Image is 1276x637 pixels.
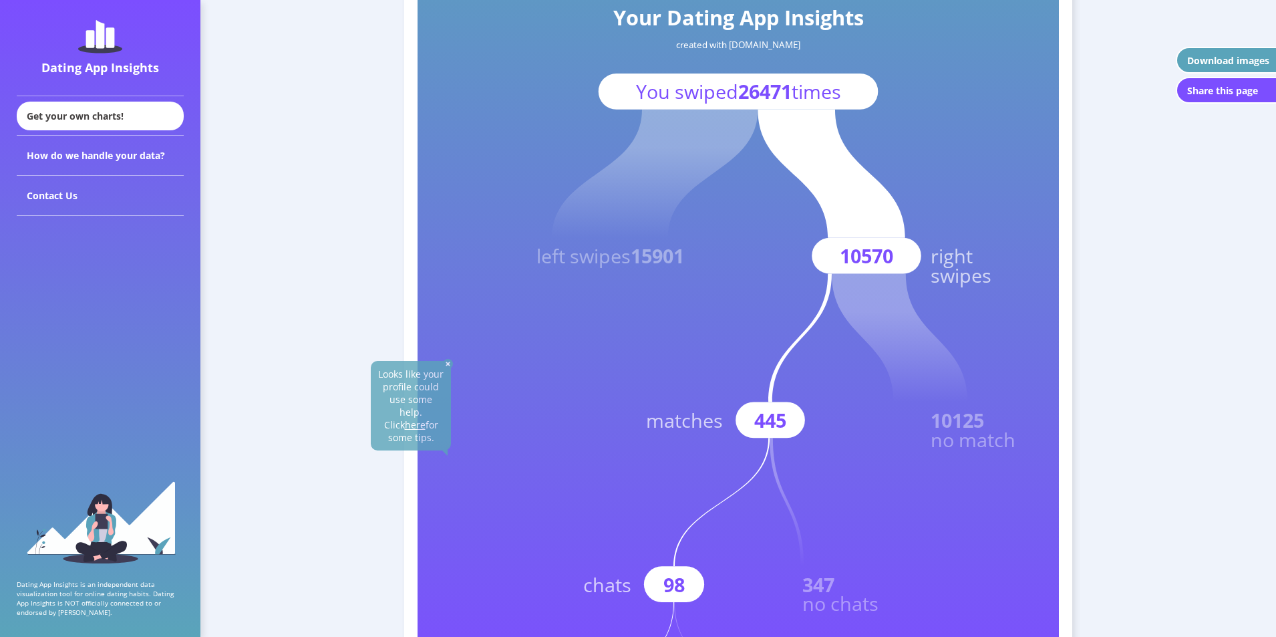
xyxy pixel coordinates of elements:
[536,243,684,269] text: left swipes
[378,368,444,444] a: Looks like your profile could use some help. Clickherefor some tips.
[636,78,841,104] text: You swiped
[583,571,631,598] text: chats
[931,262,991,288] text: swipes
[676,39,800,51] text: created with [DOMAIN_NAME]
[1187,84,1258,97] div: Share this page
[931,426,1015,453] text: no match
[17,580,184,617] p: Dating App Insights is an independent data visualization tool for online dating habits. Dating Ap...
[1176,77,1276,104] button: Share this page
[1187,54,1269,67] div: Download images
[17,102,184,130] div: Get your own charts!
[1176,47,1276,74] button: Download images
[405,418,426,431] u: here
[378,368,444,444] span: Looks like your profile could use some help. Click for some tips.
[840,243,893,269] text: 10570
[20,59,180,76] div: Dating App Insights
[792,78,841,104] tspan: times
[931,243,973,269] text: right
[931,407,984,433] text: 10125
[738,78,792,104] tspan: 26471
[663,571,685,598] text: 98
[78,20,122,53] img: dating-app-insights-logo.5abe6921.svg
[754,407,786,433] text: 445
[631,243,684,269] tspan: 15901
[17,176,184,216] div: Contact Us
[17,136,184,176] div: How do we handle your data?
[646,407,723,433] text: matches
[25,480,176,563] img: sidebar_girl.91b9467e.svg
[443,359,453,369] img: close-solid-white.82ef6a3c.svg
[802,571,834,598] text: 347
[613,3,864,31] text: Your Dating App Insights
[802,590,879,616] text: no chats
